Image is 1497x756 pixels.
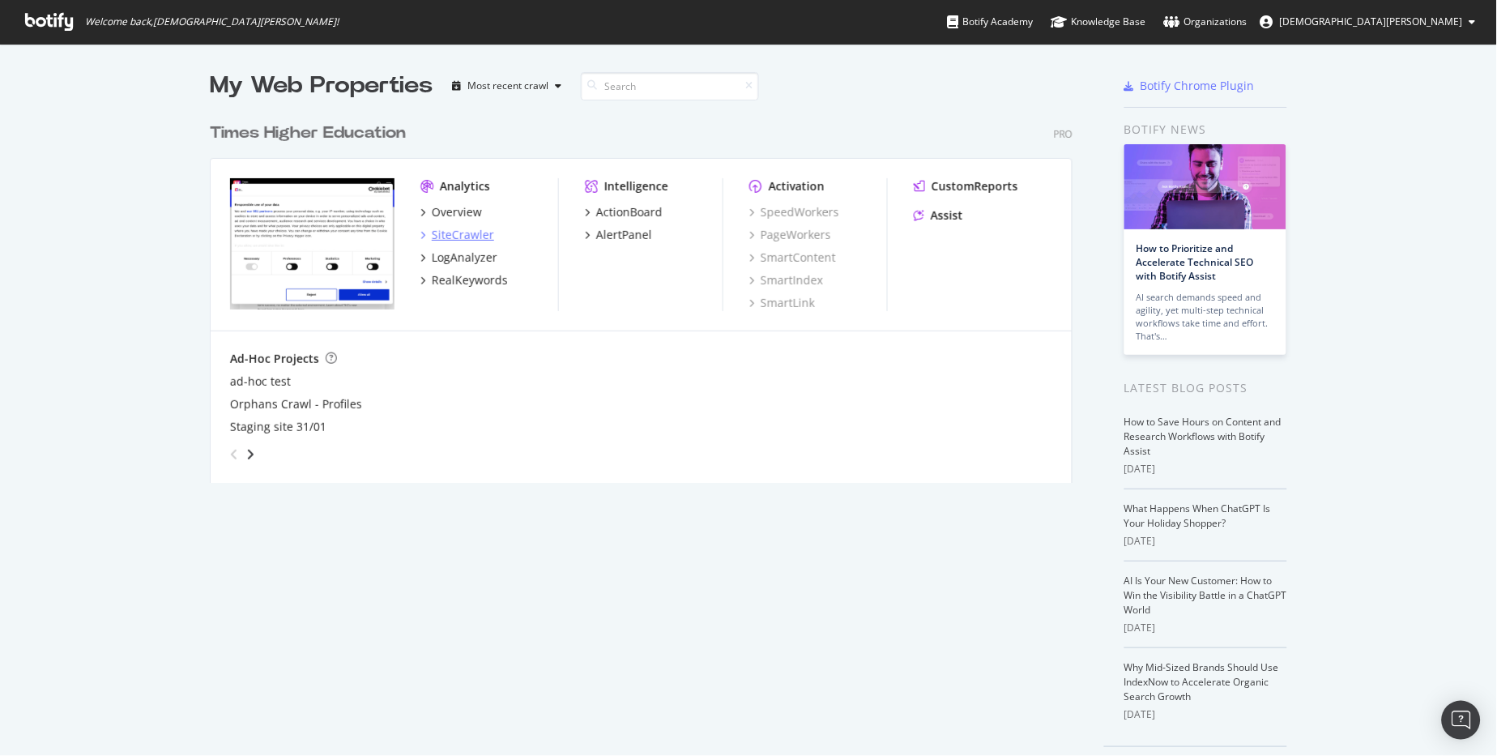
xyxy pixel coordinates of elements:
[1247,9,1489,35] button: [DEMOGRAPHIC_DATA][PERSON_NAME]
[420,204,482,220] a: Overview
[1137,241,1254,283] a: How to Prioritize and Accelerate Technical SEO with Botify Assist
[210,122,406,145] div: Times Higher Education
[1124,660,1279,703] a: Why Mid-Sized Brands Should Use IndexNow to Accelerate Organic Search Growth
[749,227,831,243] a: PageWorkers
[230,374,291,390] a: ad-hoc test
[1141,78,1255,94] div: Botify Chrome Plugin
[596,227,652,243] div: AlertPanel
[585,227,652,243] a: AlertPanel
[230,351,319,367] div: Ad-Hoc Projects
[749,272,823,288] a: SmartIndex
[1124,707,1287,722] div: [DATE]
[420,227,494,243] a: SiteCrawler
[585,204,663,220] a: ActionBoard
[210,70,433,102] div: My Web Properties
[1124,462,1287,476] div: [DATE]
[914,178,1018,194] a: CustomReports
[769,178,825,194] div: Activation
[230,178,395,310] img: https://www.timeshighereducation.com/
[467,81,548,91] div: Most recent crawl
[210,102,1085,483] div: grid
[914,207,963,224] a: Assist
[1124,621,1287,635] div: [DATE]
[1280,15,1463,28] span: Krishalini Pathmanathan
[432,250,497,266] div: LogAnalyzer
[931,207,963,224] div: Assist
[420,272,508,288] a: RealKeywords
[1124,379,1287,397] div: Latest Blog Posts
[749,250,836,266] a: SmartContent
[245,446,256,463] div: angle-right
[749,204,839,220] a: SpeedWorkers
[230,396,362,412] a: Orphans Crawl - Profiles
[596,204,663,220] div: ActionBoard
[1124,502,1271,530] a: What Happens When ChatGPT Is Your Holiday Shopper?
[932,178,1018,194] div: CustomReports
[432,227,494,243] div: SiteCrawler
[420,250,497,266] a: LogAnalyzer
[446,73,568,99] button: Most recent crawl
[604,178,668,194] div: Intelligence
[1124,415,1282,458] a: How to Save Hours on Content and Research Workflows with Botify Assist
[1124,144,1286,229] img: How to Prioritize and Accelerate Technical SEO with Botify Assist
[224,442,245,468] div: angle-left
[432,272,508,288] div: RealKeywords
[1164,14,1247,30] div: Organizations
[230,419,326,435] a: Staging site 31/01
[85,15,339,28] span: Welcome back, [DEMOGRAPHIC_DATA][PERSON_NAME] !
[1124,574,1287,617] a: AI Is Your New Customer: How to Win the Visibility Battle in a ChatGPT World
[1051,14,1146,30] div: Knowledge Base
[1124,78,1255,94] a: Botify Chrome Plugin
[1054,127,1073,141] div: Pro
[440,178,490,194] div: Analytics
[948,14,1034,30] div: Botify Academy
[1137,291,1274,343] div: AI search demands speed and agility, yet multi-step technical workflows take time and effort. Tha...
[432,204,482,220] div: Overview
[581,72,759,100] input: Search
[749,295,815,311] a: SmartLink
[210,122,412,145] a: Times Higher Education
[1124,121,1287,139] div: Botify news
[1124,534,1287,549] div: [DATE]
[1442,701,1481,740] div: Open Intercom Messenger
